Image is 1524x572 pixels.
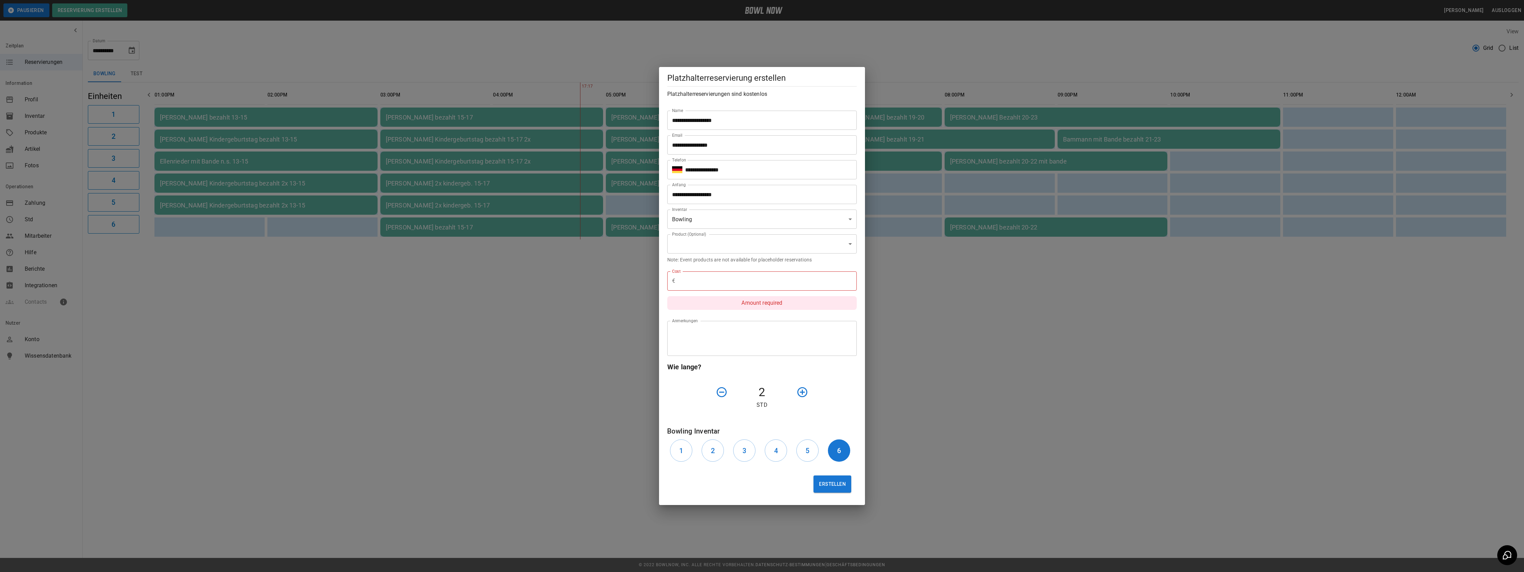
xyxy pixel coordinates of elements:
[828,439,850,462] button: 6
[679,445,683,456] h6: 1
[702,439,724,462] button: 2
[672,277,675,285] p: €
[765,439,787,462] button: 4
[667,401,857,409] p: Std
[667,361,857,372] h6: Wie lange?
[667,234,857,254] div: ​
[667,210,857,229] div: Bowling
[672,165,682,175] button: Select country
[667,426,857,437] h6: Bowling Inventar
[837,445,841,456] h6: 6
[670,439,692,462] button: 1
[672,182,686,188] label: Anfang
[730,385,794,400] h4: 2
[667,185,852,204] input: Choose date, selected date is Sep 27, 2025
[733,439,755,462] button: 3
[796,439,819,462] button: 5
[667,89,857,99] h6: Platzhalterreservierungen sind kostenlos
[774,445,778,456] h6: 4
[742,445,746,456] h6: 3
[806,445,809,456] h6: 5
[813,475,851,493] button: Erstellen
[711,445,715,456] h6: 2
[667,296,857,310] p: Amount required
[672,157,686,163] label: Telefon
[667,72,857,83] h5: Platzhalterreservierung erstellen
[667,256,857,263] p: Note: Event products are not available for placeholder reservations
